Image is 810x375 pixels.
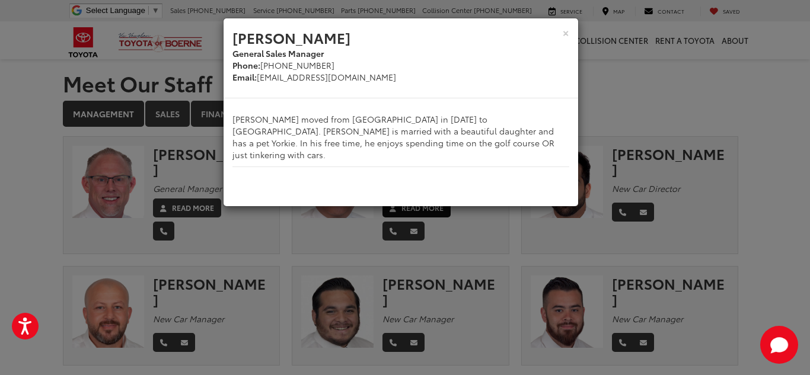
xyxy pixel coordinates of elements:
p: [PHONE_NUMBER] [232,59,569,71]
p: [PERSON_NAME] moved from [GEOGRAPHIC_DATA] in [DATE] to [GEOGRAPHIC_DATA]. [PERSON_NAME] is marri... [232,113,569,161]
b: Phone: [232,59,260,71]
h3: [PERSON_NAME] [232,27,569,47]
b: Email: [232,71,257,83]
b: General Sales Manager [232,47,324,59]
svg: Start Chat [760,326,798,364]
button: Close [521,176,560,188]
button: × [562,26,569,39]
button: Toggle Chat Window [760,326,798,364]
p: [EMAIL_ADDRESS][DOMAIN_NAME] [232,71,569,83]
